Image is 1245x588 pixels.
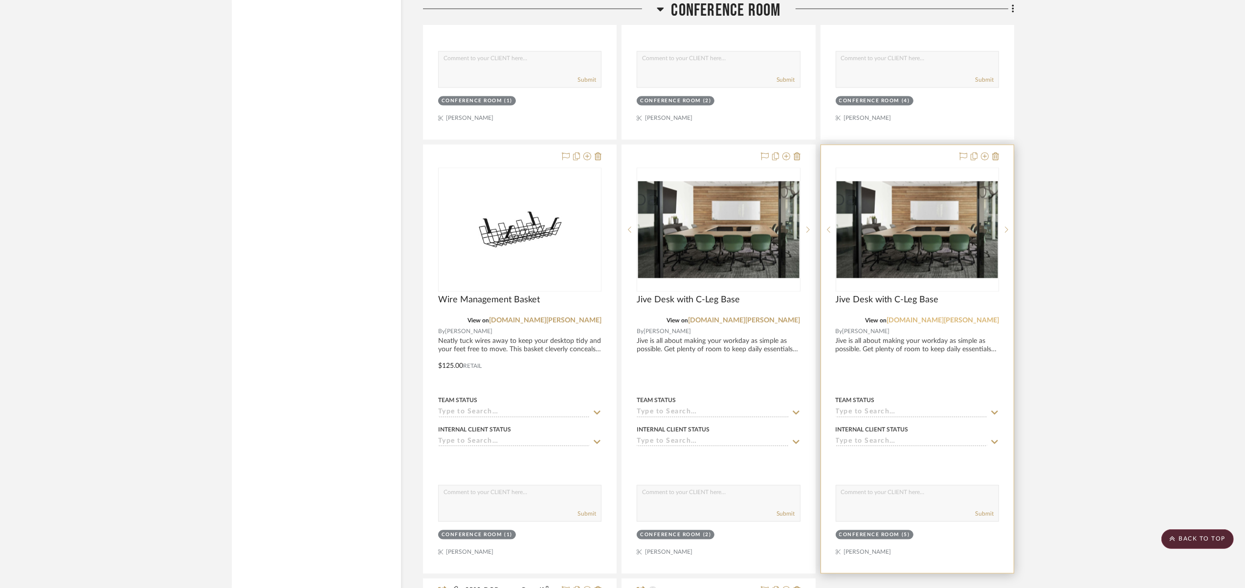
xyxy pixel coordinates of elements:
a: [DOMAIN_NAME][PERSON_NAME] [887,317,999,324]
div: (1) [505,531,513,539]
div: Conference Room [442,97,502,105]
span: By [637,327,644,336]
span: Jive Desk with C-Leg Base [836,294,939,305]
div: (4) [902,97,910,105]
button: Submit [777,509,795,518]
button: Submit [975,75,994,84]
scroll-to-top-button: BACK TO TOP [1161,529,1234,549]
span: By [438,327,445,336]
div: Internal Client Status [637,425,710,434]
input: Type to Search… [637,437,788,447]
div: Conference Room [640,531,701,539]
div: Conference Room [839,97,900,105]
input: Type to Search… [637,408,788,417]
button: Submit [578,509,596,518]
a: [DOMAIN_NAME][PERSON_NAME] [489,317,601,324]
div: Team Status [637,396,676,405]
div: (5) [902,531,910,539]
input: Type to Search… [836,408,987,417]
div: (1) [505,97,513,105]
span: [PERSON_NAME] [644,327,691,336]
div: 0 [836,168,999,291]
img: Wire Management Basket [459,168,581,291]
div: Conference Room [839,531,900,539]
span: View on [467,317,489,323]
span: View on [667,317,688,323]
span: [PERSON_NAME] [843,327,890,336]
div: Team Status [438,396,477,405]
img: Jive Desk with C-Leg Base [837,181,998,278]
div: Internal Client Status [438,425,511,434]
span: Jive Desk with C-Leg Base [637,294,740,305]
div: Conference Room [442,531,502,539]
a: [DOMAIN_NAME][PERSON_NAME] [688,317,800,324]
div: Internal Client Status [836,425,909,434]
img: Jive Desk with C-Leg Base [638,181,799,278]
button: Submit [578,75,596,84]
span: View on [865,317,887,323]
input: Type to Search… [836,437,987,447]
div: 0 [637,168,800,291]
input: Type to Search… [438,437,590,447]
button: Submit [975,509,994,518]
button: Submit [777,75,795,84]
span: By [836,327,843,336]
span: [PERSON_NAME] [445,327,492,336]
div: (2) [703,97,711,105]
div: (2) [703,531,711,539]
div: Conference Room [640,97,701,105]
span: Wire Management Basket [438,294,540,305]
input: Type to Search… [438,408,590,417]
div: Team Status [836,396,875,405]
